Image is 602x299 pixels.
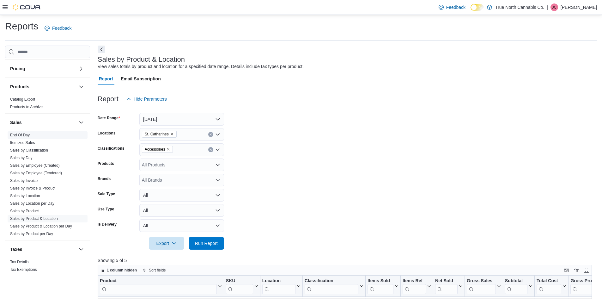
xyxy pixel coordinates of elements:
[471,4,484,11] input: Dark Mode
[262,278,295,284] div: Location
[561,3,597,11] p: [PERSON_NAME]
[10,209,39,214] span: Sales by Product
[98,131,116,136] label: Locations
[140,266,168,274] button: Sort fields
[98,146,125,151] label: Classifications
[100,278,222,294] button: Product
[10,65,25,72] h3: Pricing
[403,278,426,284] div: Items Ref
[10,216,58,221] a: Sales by Product & Location
[10,65,76,72] button: Pricing
[368,278,393,294] div: Items Sold
[42,22,74,34] a: Feedback
[98,46,105,53] button: Next
[153,237,180,250] span: Export
[467,278,496,294] div: Gross Sales
[10,224,72,229] span: Sales by Product & Location per Day
[10,201,54,206] span: Sales by Location per Day
[436,1,468,14] a: Feedback
[495,3,544,11] p: True North Cannabis Co.
[149,237,184,250] button: Export
[98,257,597,264] p: Showing 5 of 5
[226,278,253,284] div: SKU
[10,209,39,213] a: Sales by Product
[262,278,295,294] div: Location
[208,147,213,152] button: Clear input
[10,97,35,102] a: Catalog Export
[98,207,114,212] label: Use Type
[10,156,33,160] a: Sales by Day
[98,95,119,103] h3: Report
[145,131,169,137] span: St. Catharines
[10,133,30,137] a: End Of Day
[98,266,139,274] button: 1 column hidden
[505,278,527,284] div: Subtotal
[139,113,224,126] button: [DATE]
[10,232,53,236] a: Sales by Product per Day
[139,204,224,217] button: All
[10,186,55,191] span: Sales by Invoice & Product
[134,96,167,102] span: Hide Parameters
[5,96,90,113] div: Products
[215,162,220,167] button: Open list of options
[305,278,359,294] div: Classification
[98,115,120,121] label: Date Range
[215,132,220,137] button: Open list of options
[10,163,60,168] a: Sales by Employee (Created)
[77,119,85,126] button: Sales
[5,258,90,276] div: Taxes
[5,131,90,240] div: Sales
[10,84,76,90] button: Products
[149,268,166,273] span: Sort fields
[583,266,590,274] button: Enter fullscreen
[139,219,224,232] button: All
[10,246,22,252] h3: Taxes
[10,201,54,206] a: Sales by Location per Day
[226,278,253,294] div: SKU URL
[98,63,304,70] div: View sales totals by product and location for a specified date range. Details include tax types p...
[10,84,29,90] h3: Products
[215,147,220,152] button: Open list of options
[5,20,38,33] h1: Reports
[10,119,76,126] button: Sales
[537,278,561,294] div: Total Cost
[195,240,218,246] span: Run Report
[10,194,40,198] a: Sales by Location
[208,132,213,137] button: Clear input
[10,171,62,175] a: Sales by Employee (Tendered)
[573,266,580,274] button: Display options
[215,178,220,183] button: Open list of options
[166,147,170,151] button: Remove Accessories from selection in this group
[10,140,35,145] a: Itemized Sales
[305,278,359,284] div: Classification
[98,161,114,166] label: Products
[10,119,22,126] h3: Sales
[77,246,85,253] button: Taxes
[505,278,532,294] button: Subtotal
[107,268,137,273] span: 1 column hidden
[10,133,30,138] span: End Of Day
[145,146,165,153] span: Accessories
[562,266,570,274] button: Keyboard shortcuts
[10,260,29,264] a: Tax Details
[570,278,599,284] div: Gross Profit
[77,83,85,90] button: Products
[435,278,458,284] div: Net Sold
[10,178,38,183] a: Sales by Invoice
[13,4,41,10] img: Cova
[550,3,558,11] div: Jessie Clark
[189,237,224,250] button: Run Report
[100,278,217,294] div: Product
[10,224,72,228] a: Sales by Product & Location per Day
[77,65,85,72] button: Pricing
[467,278,501,294] button: Gross Sales
[10,97,35,102] span: Catalog Export
[10,104,43,109] span: Products to Archive
[142,146,173,153] span: Accessories
[52,25,71,31] span: Feedback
